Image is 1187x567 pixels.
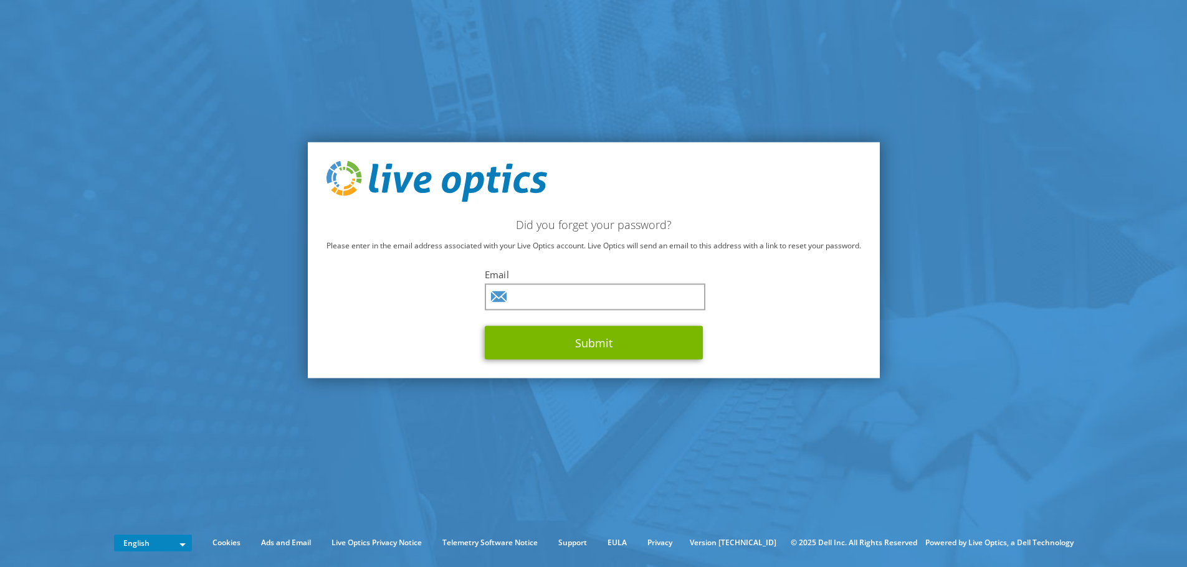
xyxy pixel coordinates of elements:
[327,161,547,202] img: live_optics_svg.svg
[433,536,547,550] a: Telemetry Software Notice
[485,326,703,359] button: Submit
[327,238,861,252] p: Please enter in the email address associated with your Live Optics account. Live Optics will send...
[684,289,699,304] keeper-lock: Open Keeper Popup
[549,536,596,550] a: Support
[784,536,923,550] li: © 2025 Dell Inc. All Rights Reserved
[684,536,783,550] li: Version [TECHNICAL_ID]
[322,536,431,550] a: Live Optics Privacy Notice
[485,268,703,280] label: Email
[327,217,861,231] h2: Did you forget your password?
[598,536,636,550] a: EULA
[638,536,682,550] a: Privacy
[925,536,1074,550] li: Powered by Live Optics, a Dell Technology
[252,536,320,550] a: Ads and Email
[203,536,250,550] a: Cookies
